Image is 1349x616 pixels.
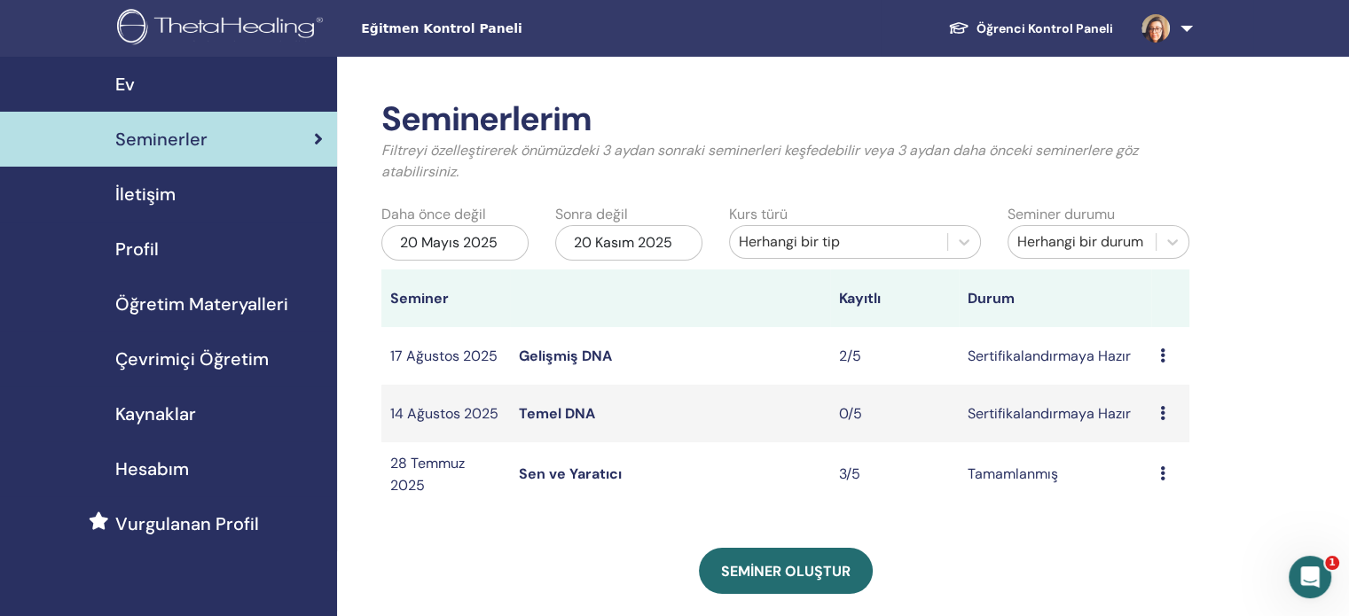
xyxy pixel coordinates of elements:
font: 3/5 [839,464,860,483]
font: Kurs türü [729,205,788,223]
font: 20 Kasım 2025 [574,233,672,252]
font: Seminerlerim [381,97,592,141]
font: Öğretim Materyalleri [115,292,288,316]
a: Öğrenci Kontrol Paneli [934,12,1127,45]
font: Sonra değil [555,205,628,223]
font: 28 Temmuz 2025 [390,454,465,495]
a: Seminer oluştur [699,548,873,594]
font: Seminerler [115,128,208,151]
font: Herhangi bir tip [739,232,840,251]
font: Kaynaklar [115,402,196,425]
img: default.jpg [1141,14,1170,43]
font: 0/5 [839,404,862,423]
font: Tamamlanmış [968,464,1058,483]
font: 14 Ağustos 2025 [390,404,498,423]
font: Daha önce değil [381,205,486,223]
font: İletişim [115,183,176,206]
font: Hesabım [115,457,189,480]
font: Ev [115,73,135,96]
iframe: Intercom canlı sohbet [1289,556,1331,598]
font: Seminer [390,289,449,308]
font: Seminer oluştur [721,562,851,581]
font: Öğrenci Kontrol Paneli [976,20,1113,36]
a: Gelişmiş DNA [519,347,612,365]
font: Sertifikalandırmaya Hazır [968,347,1131,365]
font: Sertifikalandırmaya Hazır [968,404,1131,423]
font: 1 [1329,557,1336,568]
font: Kayıtlı [839,289,881,308]
font: Durum [968,289,1015,308]
img: logo.png [117,9,329,49]
font: 17 Ağustos 2025 [390,347,498,365]
font: 20 Mayıs 2025 [400,233,498,252]
font: Seminer durumu [1008,205,1115,223]
font: 2/5 [839,347,861,365]
font: Profil [115,238,159,261]
font: Eğitmen Kontrol Paneli [361,21,522,35]
font: Vurgulanan Profil [115,512,259,535]
font: Filtreyi özelleştirerek önümüzdeki 3 aydan sonraki seminerleri keşfedebilir veya 3 aydan daha önc... [381,141,1138,181]
img: graduation-cap-white.svg [948,20,969,35]
a: Sen ve Yaratıcı [519,464,622,483]
font: Herhangi bir durum [1017,232,1143,251]
font: Çevrimiçi Öğretim [115,347,269,370]
a: Temel DNA [519,404,595,423]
